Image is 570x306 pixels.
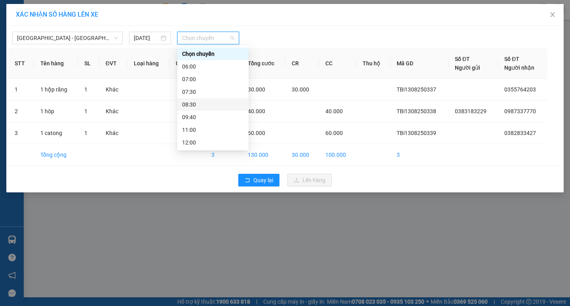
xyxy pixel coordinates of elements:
div: 11:00 [182,125,244,134]
th: CR [285,48,319,79]
td: 1 hộp răng [34,79,78,101]
th: Mã GD [390,48,448,79]
span: Người gửi [455,65,480,71]
span: VP [PERSON_NAME] - [23,29,97,49]
span: TBi1308250337 [397,86,436,93]
span: Gửi [6,32,14,38]
td: 130.000 [241,144,285,166]
div: 07:00 [182,75,244,84]
span: 0987337770 [504,108,536,114]
input: 13/08/2025 [134,34,160,42]
span: Số ĐT [455,56,470,62]
td: 1 catong [34,122,78,144]
span: - [25,53,62,60]
th: Thu hộ [356,48,390,79]
div: Chọn chuyến [182,49,244,58]
th: Tổng cước [241,48,285,79]
span: 1 [84,108,87,114]
span: XÁC NHẬN SỐ HÀNG LÊN XE [16,11,98,18]
span: Quay lại [253,176,273,184]
strong: HOTLINE : [46,11,73,17]
th: Ghi chú [169,48,205,79]
span: TBi1308250338 [397,108,436,114]
span: Người nhận [504,65,534,71]
td: Khác [99,122,127,144]
td: Khác [99,79,127,101]
div: 06:00 [182,62,244,71]
td: 2 [8,101,34,122]
th: STT [8,48,34,79]
span: Số ĐT [504,56,519,62]
td: 1 [8,79,34,101]
div: Chọn chuyến [177,48,249,60]
span: 1 [84,130,87,136]
td: 30.000 [285,144,319,166]
div: 07:30 [182,87,244,96]
span: 1 [84,86,87,93]
th: SL [78,48,99,79]
span: rollback [245,177,250,184]
span: close [549,11,556,18]
th: CC [319,48,356,79]
td: 3 [8,122,34,144]
span: 0382833427 [504,130,536,136]
div: 08:30 [182,100,244,109]
button: Close [541,4,564,26]
button: uploadLên hàng [287,174,332,186]
td: 100.000 [319,144,356,166]
td: 3 [390,144,448,166]
span: 30.000 [248,86,265,93]
span: Chọn chuyến [182,32,234,44]
span: - [23,20,25,27]
span: 0383183229 [455,108,486,114]
strong: CÔNG TY VẬN TẢI ĐỨC TRƯỞNG [17,4,102,10]
span: 40.000 [325,108,343,114]
span: 60.000 [325,130,343,136]
div: 12:00 [182,138,244,147]
button: rollbackQuay lại [238,174,279,186]
div: 09:40 [182,113,244,122]
span: 0382833427 [27,53,62,60]
span: 40.000 [248,108,265,114]
span: Hà Nội - Thái Thụy (45 chỗ) [17,32,118,44]
span: 60.000 [248,130,265,136]
span: TBi1308250339 [397,130,436,136]
td: Khác [99,101,127,122]
span: 30.000 [292,86,309,93]
th: Loại hàng [127,48,169,79]
th: ĐVT [99,48,127,79]
th: Tên hàng [34,48,78,79]
td: 3 [205,144,242,166]
td: 1 hôp [34,101,78,122]
span: 0355764203 [504,86,536,93]
td: Tổng cộng [34,144,78,166]
span: 14 [PERSON_NAME], [PERSON_NAME] [23,29,97,49]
